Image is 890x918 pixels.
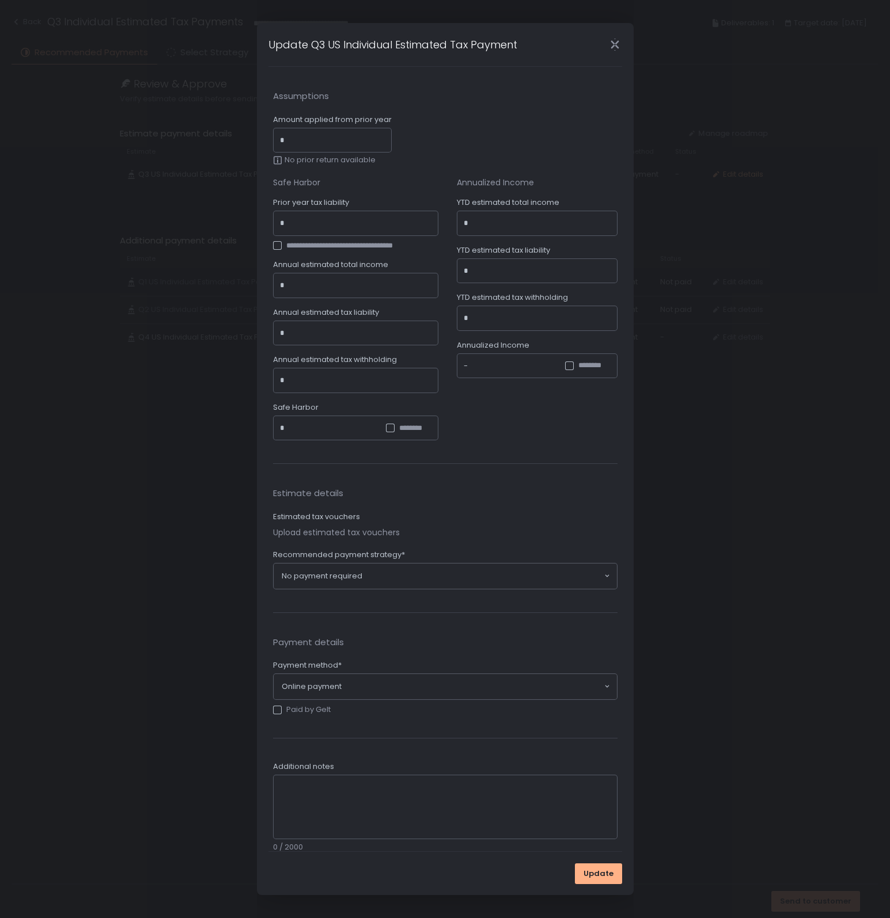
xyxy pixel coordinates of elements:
[273,355,397,365] span: Annual estimated tax withholding
[274,563,617,589] div: Search for option
[273,260,388,270] span: Annual estimated total income
[273,512,360,522] label: Estimated tax vouchers
[273,90,618,103] span: Assumptions
[342,681,603,692] input: Search for option
[464,360,468,372] div: -
[273,842,618,852] div: 0 / 2000
[274,674,617,699] div: Search for option
[457,245,550,256] span: YTD estimated tax liability
[273,636,618,649] span: Payment details
[273,402,319,413] span: Safe Harbor
[597,38,634,51] div: Close
[285,155,376,165] span: No prior return available
[457,340,529,351] span: Annualized Income
[457,292,568,303] span: YTD estimated tax withholding
[273,487,618,500] span: Estimate details
[575,863,622,884] button: Update
[273,197,349,208] span: Prior year tax liability
[457,197,559,208] span: YTD estimated total income
[362,570,603,582] input: Search for option
[273,550,405,560] span: Recommended payment strategy*
[268,37,517,52] h1: Update Q3 US Individual Estimated Tax Payment
[273,527,400,538] button: Upload estimated tax vouchers
[584,869,613,879] span: Update
[273,177,438,188] div: Safe Harbor
[457,177,618,188] div: Annualized Income
[273,660,342,671] span: Payment method*
[282,571,362,581] span: No payment required
[282,681,342,692] span: Online payment
[273,115,392,125] span: Amount applied from prior year
[273,761,334,772] span: Additional notes
[273,307,379,318] span: Annual estimated tax liability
